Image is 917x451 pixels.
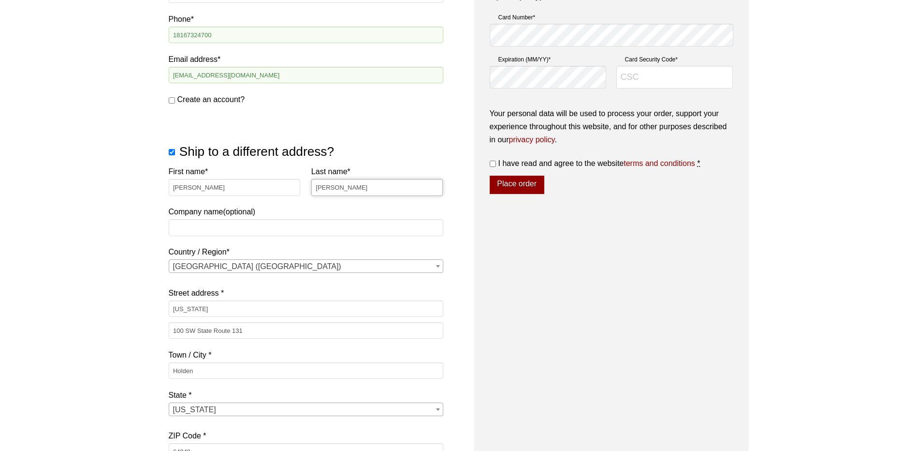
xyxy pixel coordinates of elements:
[179,144,334,159] span: Ship to a different address?
[490,13,733,22] label: Card Number
[169,245,443,258] label: Country / Region
[169,429,443,442] label: ZIP Code
[616,66,733,89] input: CSC
[490,176,544,194] button: Place order
[169,403,443,417] span: Missouri
[169,13,443,26] label: Phone
[223,208,255,216] span: (optional)
[697,159,700,167] abbr: required
[490,55,607,64] label: Expiration (MM/YY)
[169,322,443,339] input: Apartment, suite, unit, etc. (optional)
[169,348,443,361] label: Town / City
[169,97,175,104] input: Create an account?
[490,161,496,167] input: I have read and agree to the websiteterms and conditions *
[177,95,245,104] span: Create an account?
[311,165,443,178] label: Last name
[169,301,443,317] input: House number and street name
[169,260,443,273] span: United States (US)
[169,53,443,66] label: Email address
[624,159,695,167] a: terms and conditions
[169,149,175,155] input: Ship to a different address?
[169,389,443,402] label: State
[616,55,733,64] label: Card Security Code
[490,107,733,147] p: Your personal data will be used to process your order, support your experience throughout this we...
[498,159,695,167] span: I have read and agree to the website
[169,165,301,178] label: First name
[169,286,443,300] label: Street address
[169,259,443,273] span: Country / Region
[169,403,443,416] span: State
[169,165,443,218] label: Company name
[509,135,555,144] a: privacy policy
[490,9,733,97] fieldset: Payment Info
